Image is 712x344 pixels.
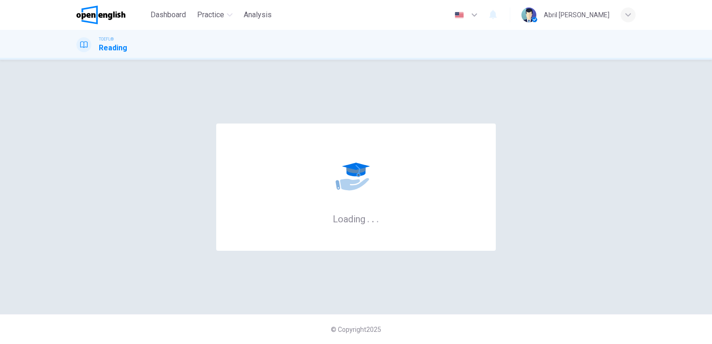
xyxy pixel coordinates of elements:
h6: Loading [333,213,379,225]
span: Analysis [244,9,272,21]
img: Profile picture [521,7,536,22]
img: en [453,12,465,19]
button: Practice [193,7,236,23]
h6: . [367,210,370,226]
h6: . [376,210,379,226]
button: Dashboard [147,7,190,23]
h6: . [371,210,375,226]
span: Dashboard [151,9,186,21]
div: Abril [PERSON_NAME] [544,9,609,21]
span: TOEFL® [99,36,114,42]
a: OpenEnglish logo [76,6,147,24]
h1: Reading [99,42,127,54]
button: Analysis [240,7,275,23]
img: OpenEnglish logo [76,6,125,24]
span: © Copyright 2025 [331,326,381,333]
span: Practice [197,9,224,21]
